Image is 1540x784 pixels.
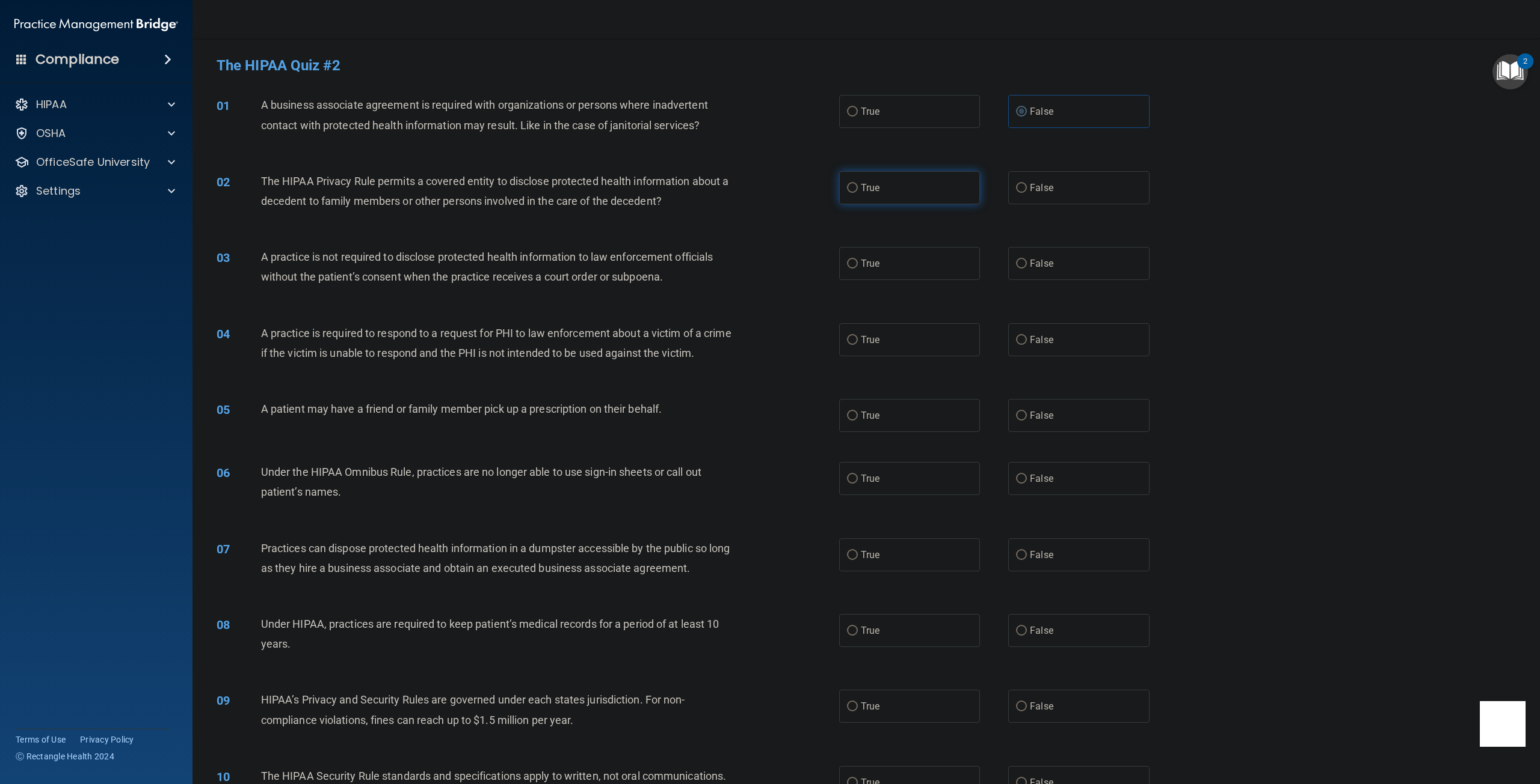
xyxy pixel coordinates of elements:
[1016,336,1027,345] input: False
[217,618,230,632] span: 08
[1030,410,1053,421] span: False
[861,473,879,484] span: True
[861,700,879,712] span: True
[861,106,879,117] span: True
[1016,702,1027,711] input: False
[261,542,730,574] span: Practices can dispose protected health information in a dumpster accessible by the public so long...
[36,155,150,169] p: OfficeSafe University
[16,734,66,746] a: Terms of Use
[861,182,879,193] span: True
[1016,412,1027,421] input: False
[217,58,1516,73] h4: The HIPAA Quiz #2
[261,403,662,415] span: A patient may have a friend or family member pick up a prescription on their behalf.
[861,334,879,345] span: True
[847,702,858,711] input: True
[847,475,858,484] input: True
[36,126,66,141] p: OSHA
[35,51,119,68] h4: Compliance
[261,175,729,207] span: The HIPAA Privacy Rule permits a covered entity to disclose protected health information about a ...
[14,155,175,169] a: OfficeSafe University
[36,184,81,198] p: Settings
[80,734,134,746] a: Privacy Policy
[1016,260,1027,269] input: False
[861,258,879,269] span: True
[847,108,858,117] input: True
[847,336,858,345] input: True
[261,618,719,650] span: Under HIPAA, practices are required to keep patient’s medical records for a period of at least 10...
[847,627,858,636] input: True
[1492,54,1528,90] button: Open Resource Center, 2 new notifications
[217,99,230,113] span: 01
[1016,475,1027,484] input: False
[261,466,701,498] span: Under the HIPAA Omnibus Rule, practices are no longer able to use sign-in sheets or call out pati...
[1016,184,1027,193] input: False
[261,251,713,283] span: A practice is not required to disclose protected health information to law enforcement officials ...
[1016,551,1027,560] input: False
[847,412,858,421] input: True
[861,549,879,561] span: True
[14,13,178,37] img: PMB logo
[261,693,685,726] span: HIPAA’s Privacy and Security Rules are governed under each states jurisdiction. For non-complianc...
[1030,700,1053,712] span: False
[217,327,230,341] span: 04
[217,693,230,708] span: 09
[217,251,230,265] span: 03
[1016,108,1027,117] input: False
[847,551,858,560] input: True
[36,97,67,112] p: HIPAA
[1030,182,1053,193] span: False
[1016,627,1027,636] input: False
[16,750,114,762] span: Ⓒ Rectangle Health 2024
[217,542,230,556] span: 07
[847,260,858,269] input: True
[217,770,230,784] span: 10
[1480,701,1526,747] iframe: Drift Widget Chat Controller
[14,184,175,198] a: Settings
[1030,549,1053,561] span: False
[217,175,230,189] span: 02
[261,99,708,131] span: A business associate agreement is required with organizations or persons where inadvertent contac...
[861,625,879,636] span: True
[217,466,230,480] span: 06
[14,126,175,141] a: OSHA
[1030,473,1053,484] span: False
[847,184,858,193] input: True
[217,403,230,417] span: 05
[1030,106,1053,117] span: False
[1030,625,1053,636] span: False
[1030,258,1053,269] span: False
[1523,61,1527,77] div: 2
[14,97,175,112] a: HIPAA
[1030,334,1053,345] span: False
[261,327,731,359] span: A practice is required to respond to a request for PHI to law enforcement about a victim of a cri...
[861,410,879,421] span: True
